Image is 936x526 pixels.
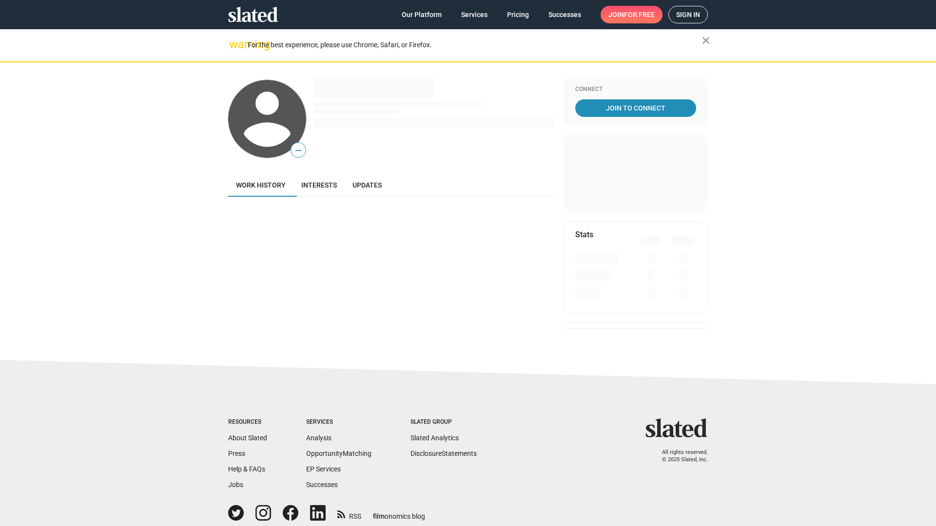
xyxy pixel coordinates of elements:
a: filmonomics blog [373,504,425,521]
a: EP Services [306,465,341,473]
span: Services [461,6,487,23]
a: Joinfor free [601,6,663,23]
span: Successes [548,6,581,23]
mat-card-title: Stats [575,229,593,240]
div: Connect [575,86,696,94]
span: — [291,144,306,157]
a: Successes [306,481,338,488]
mat-icon: close [700,35,712,46]
span: for free [624,6,655,23]
a: OpportunityMatching [306,450,371,457]
a: Our Platform [394,6,449,23]
a: Sign in [668,6,708,23]
a: Jobs [228,481,243,488]
span: Work history [236,181,286,189]
span: Our Platform [402,6,442,23]
span: Sign in [676,6,700,23]
a: Slated Analytics [410,434,459,442]
a: About Slated [228,434,267,442]
a: RSS [337,506,361,521]
span: Interests [301,181,337,189]
span: Updates [352,181,382,189]
mat-icon: warning [229,38,241,50]
a: Analysis [306,434,331,442]
div: For the best experience, please use Chrome, Safari, or Firefox. [248,38,702,52]
span: Join [608,6,655,23]
a: Pricing [499,6,537,23]
div: Resources [228,418,267,426]
div: Services [306,418,371,426]
a: Work history [228,173,293,197]
a: Join To Connect [575,99,696,117]
span: Pricing [507,6,529,23]
p: All rights reserved. © 2025 Slated, Inc. [652,449,708,463]
a: DisclosureStatements [410,450,477,457]
a: Interests [293,173,345,197]
a: Help & FAQs [228,465,265,473]
a: Successes [541,6,589,23]
div: Slated Group [410,418,477,426]
a: Services [453,6,495,23]
span: film [373,512,385,520]
a: Updates [345,173,390,197]
span: Join To Connect [577,99,694,117]
a: Press [228,450,245,457]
